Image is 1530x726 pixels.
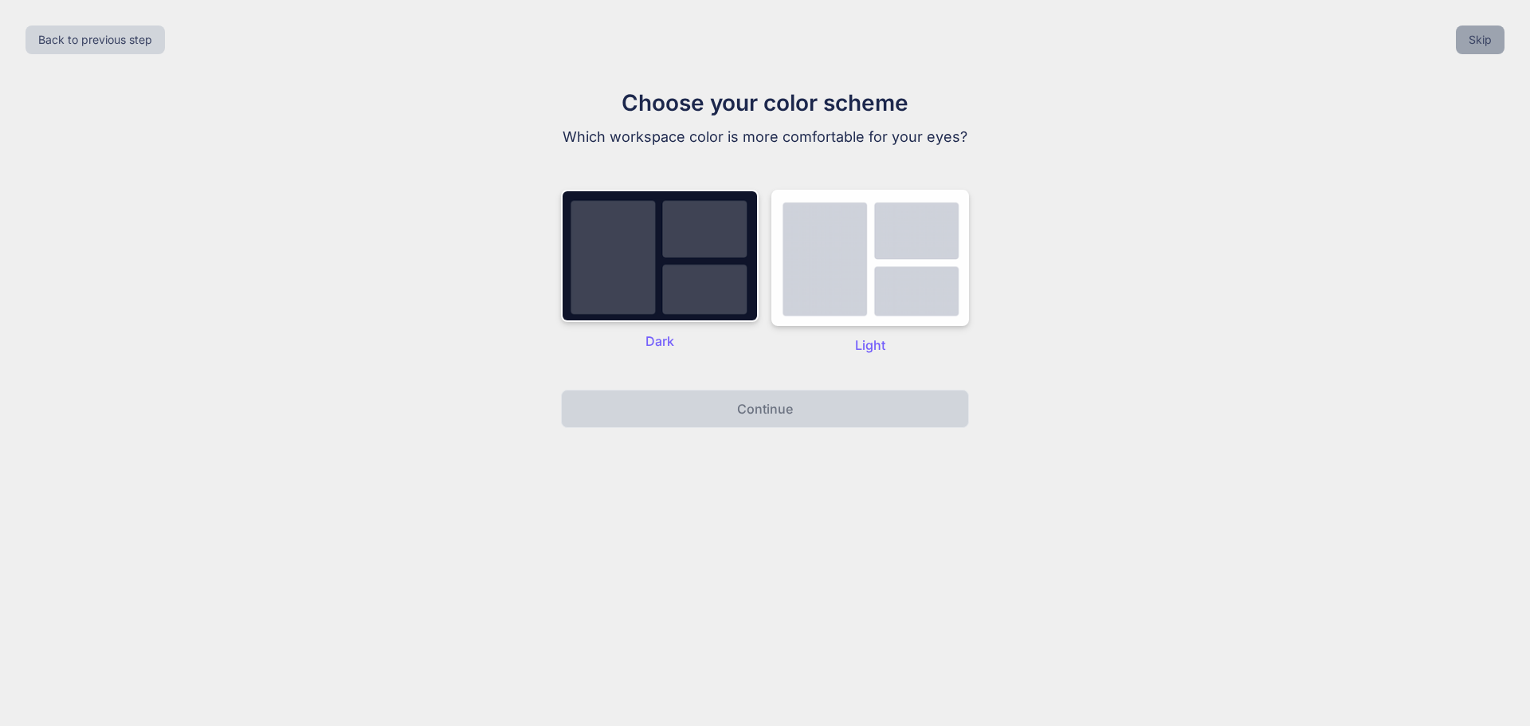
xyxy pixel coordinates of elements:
[561,390,969,428] button: Continue
[497,126,1033,148] p: Which workspace color is more comfortable for your eyes?
[771,190,969,326] img: dark
[561,190,759,322] img: dark
[25,26,165,54] button: Back to previous step
[737,399,793,418] p: Continue
[561,332,759,351] p: Dark
[497,86,1033,120] h1: Choose your color scheme
[1456,26,1504,54] button: Skip
[771,336,969,355] p: Light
